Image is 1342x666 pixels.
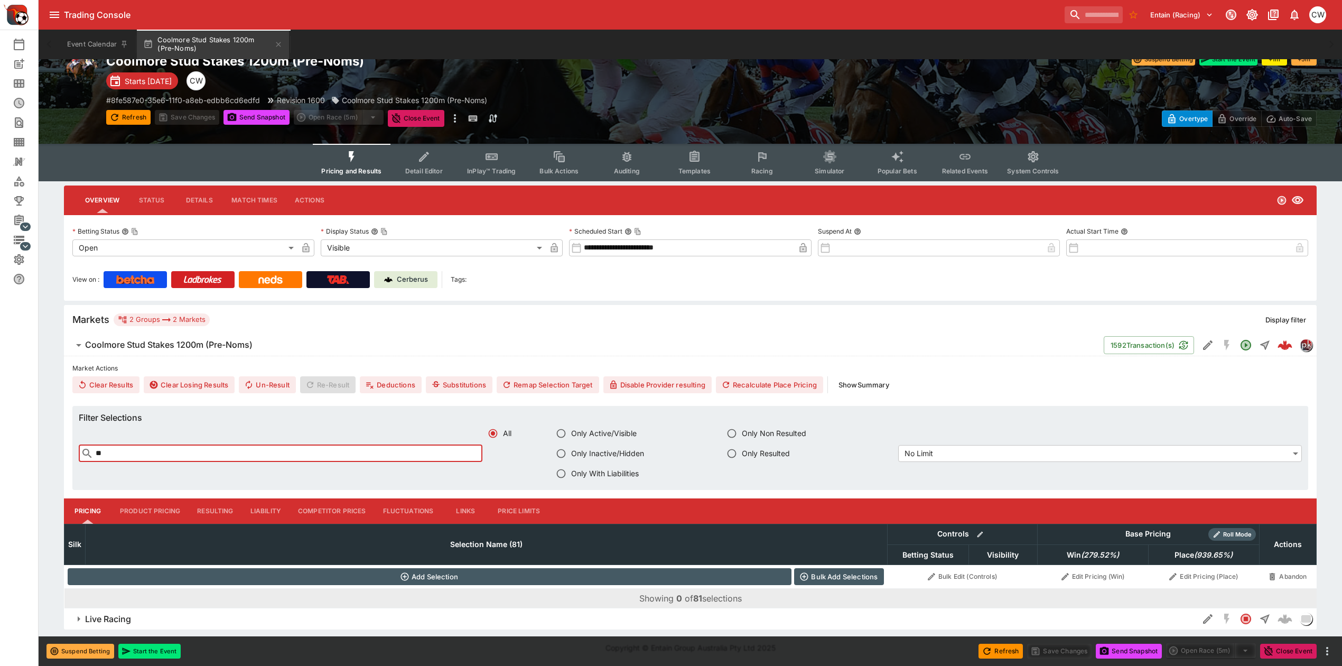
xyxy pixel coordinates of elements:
button: Copy To Clipboard [131,228,138,235]
span: Only Inactive/Hidden [571,448,644,459]
button: Documentation [1264,5,1283,24]
span: All [503,428,511,439]
span: Re-Result [300,376,356,393]
div: Event Calendar [13,38,42,51]
span: Roll Mode [1219,530,1256,539]
p: Cerberus [397,274,428,285]
div: split button [1166,643,1256,658]
svg: Visible [1291,194,1304,207]
button: Fluctuations [375,498,442,524]
div: Visible [321,239,546,256]
button: Edit Pricing (Place) [1151,568,1256,585]
button: Links [442,498,489,524]
div: Meetings [13,77,42,90]
button: Toggle light/dark mode [1243,5,1262,24]
button: Send Snapshot [1096,644,1162,659]
button: more [449,110,461,127]
span: Betting Status [891,549,965,561]
label: Tags: [451,271,467,288]
span: InPlay™ Trading [467,167,516,175]
button: Disable Provider resulting [603,376,712,393]
button: Christopher Winter [1306,3,1329,26]
div: Base Pricing [1121,528,1175,541]
button: Actions [286,188,333,213]
img: horse_racing.png [64,53,98,87]
button: Auto-Save [1261,110,1317,127]
span: Win(279.52%) [1055,549,1131,561]
button: Suspend Betting [46,644,114,659]
span: Place(939.65%) [1163,549,1244,561]
img: Neds [258,275,282,284]
button: Display StatusCopy To Clipboard [371,228,378,235]
a: Cerberus [374,271,437,288]
button: Display filter [1259,311,1312,328]
button: Clear Results [72,376,139,393]
p: Revision 1600 [277,95,325,106]
div: Help & Support [13,273,42,285]
p: Copy To Clipboard [106,95,260,106]
button: Bulk Edit (Controls) [890,568,1034,585]
button: Connected to PK [1222,5,1241,24]
button: Clear Losing Results [144,376,235,393]
button: Match Times [223,188,286,213]
img: Betcha [116,275,154,284]
img: PriceKinetics Logo [3,2,29,27]
button: Select Tenant [1144,6,1219,23]
button: Actual Start Time [1121,228,1128,235]
button: Add Selection [68,568,792,585]
span: Selection Name (81) [439,538,534,551]
button: Straight [1255,609,1274,628]
h6: Live Racing [85,614,131,625]
button: Close Event [1260,644,1317,659]
button: Abandon [1262,568,1313,585]
h2: Copy To Clipboard [106,53,712,69]
button: 1592Transaction(s) [1104,336,1194,354]
button: Override [1212,110,1261,127]
span: Racing [751,167,773,175]
button: Close Event [388,110,444,127]
span: Detail Editor [405,167,443,175]
button: Price Limits [489,498,548,524]
button: Straight [1255,336,1274,355]
p: Betting Status [72,227,119,236]
div: split button [294,110,384,125]
svg: Open [1240,339,1252,351]
button: Pricing [64,498,111,524]
div: New Event [13,58,42,70]
button: Competitor Prices [290,498,375,524]
p: Coolmore Stud Stakes 1200m (Pre-Noms) [342,95,487,106]
button: Send Snapshot [223,110,290,125]
th: Controls [887,524,1037,544]
div: Show/hide Price Roll mode configuration. [1208,528,1256,541]
button: Details [175,188,223,213]
p: Suspend At [818,227,852,236]
button: more [1321,645,1334,658]
div: Categories [13,175,42,188]
button: Betting StatusCopy To Clipboard [122,228,129,235]
button: Coolmore Stud Stakes 1200m (Pre-Noms) [64,335,1104,356]
label: Market Actions [72,360,1308,376]
div: Futures [13,97,42,109]
button: Start the Event [118,644,181,659]
span: System Controls [1007,167,1059,175]
button: SGM Disabled [1217,336,1236,355]
div: Start From [1162,110,1317,127]
button: Deductions [360,376,422,393]
div: System Settings [13,253,42,266]
button: Status [128,188,175,213]
span: Only Non Resulted [742,428,806,439]
button: Recalculate Place Pricing [716,376,823,393]
div: Management [13,214,42,227]
button: Overview [77,188,128,213]
svg: Closed [1240,613,1252,625]
svg: Open [1276,195,1287,206]
p: Override [1229,113,1256,124]
button: Refresh [978,644,1023,659]
span: Only Active/Visible [571,428,637,439]
img: liveracing [1300,613,1312,625]
button: Edit Pricing (Win) [1040,568,1145,585]
span: Visibility [975,549,1030,561]
div: Template Search [13,136,42,149]
button: Copy To Clipboard [380,228,388,235]
h6: Filter Selections [79,412,1302,423]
